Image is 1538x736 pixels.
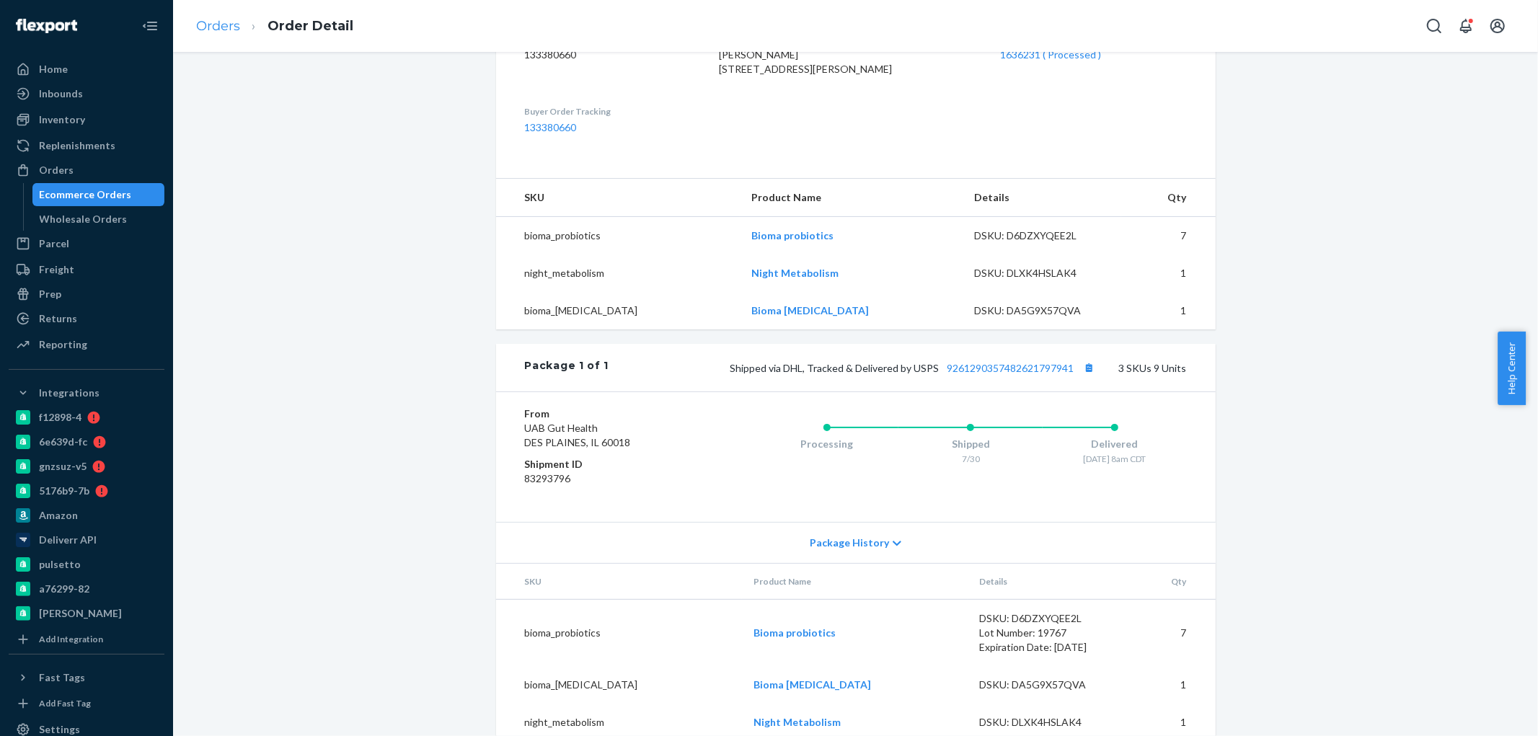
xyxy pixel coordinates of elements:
a: f12898-4 [9,406,164,429]
dt: Shipment ID [525,457,697,471]
div: gnzsuz-v5 [39,459,87,474]
th: Product Name [742,564,968,600]
a: [PERSON_NAME] [9,602,164,625]
dt: Buyer Order Tracking [525,105,697,118]
div: DSKU: DLXK4HSLAK4 [979,715,1115,730]
td: bioma_[MEDICAL_DATA] [496,666,743,704]
div: DSKU: DA5G9X57QVA [979,678,1115,692]
button: Open Search Box [1420,12,1449,40]
div: Integrations [39,386,100,400]
a: Inventory [9,108,164,131]
a: Orders [196,18,240,34]
div: a76299-82 [39,582,89,596]
a: Parcel [9,232,164,255]
ol: breadcrumbs [185,5,365,48]
div: Lot Number: 19767 [979,626,1115,640]
a: Order Detail [268,18,353,34]
td: bioma_probiotics [496,600,743,667]
a: Add Fast Tag [9,695,164,712]
div: [PERSON_NAME] [39,606,122,621]
td: 1 [1121,254,1215,292]
img: Flexport logo [16,19,77,33]
td: 1 [1126,666,1216,704]
div: Delivered [1043,437,1187,451]
div: Expiration Date: [DATE] [979,640,1115,655]
div: 3 SKUs 9 Units [609,358,1186,377]
div: Prep [39,287,61,301]
a: 1636231 ( Processed ) [1001,48,1102,61]
a: Bioma [MEDICAL_DATA] [753,678,871,691]
td: 7 [1121,217,1215,255]
a: Ecommerce Orders [32,183,165,206]
div: DSKU: DA5G9X57QVA [975,303,1110,318]
button: Open notifications [1451,12,1480,40]
td: 1 [1121,292,1215,329]
a: Wholesale Orders [32,208,165,231]
div: Freight [39,262,74,277]
th: Product Name [740,179,963,217]
a: pulsetto [9,553,164,576]
button: Close Navigation [136,12,164,40]
div: Add Integration [39,633,103,645]
a: a76299-82 [9,577,164,600]
div: Fast Tags [39,670,85,685]
a: 6e639d-fc [9,430,164,453]
a: Replenishments [9,134,164,157]
a: Deliverr API [9,528,164,551]
dd: 133380660 [525,48,697,62]
a: Amazon [9,504,164,527]
div: 7/30 [898,453,1043,465]
td: bioma_probiotics [496,217,740,255]
div: Shipped [898,437,1043,451]
td: 7 [1126,600,1216,667]
div: Returns [39,311,77,326]
div: Deliverr API [39,533,97,547]
span: Shipped via DHL, Tracked & Delivered by USPS [730,362,1099,374]
div: DSKU: DLXK4HSLAK4 [975,266,1110,280]
a: Reporting [9,333,164,356]
th: SKU [496,179,740,217]
td: bioma_[MEDICAL_DATA] [496,292,740,329]
div: Home [39,62,68,76]
dd: 83293796 [525,471,697,486]
div: Ecommerce Orders [40,187,132,202]
a: 9261290357482621797941 [947,362,1074,374]
a: Bioma probiotics [751,229,834,241]
a: Night Metabolism [753,716,841,728]
div: Reporting [39,337,87,352]
button: Open account menu [1483,12,1512,40]
div: Amazon [39,508,78,523]
a: Add Integration [9,631,164,648]
div: Package 1 of 1 [525,358,609,377]
div: Inbounds [39,87,83,101]
div: [DATE] 8am CDT [1043,453,1187,465]
a: Bioma probiotics [753,626,836,639]
div: pulsetto [39,557,81,572]
th: Details [963,179,1122,217]
div: Orders [39,163,74,177]
div: DSKU: D6DZXYQEE2L [979,611,1115,626]
a: Prep [9,283,164,306]
div: f12898-4 [39,410,81,425]
div: Add Fast Tag [39,697,91,709]
a: Orders [9,159,164,182]
div: Processing [755,437,899,451]
span: Package History [810,536,889,550]
a: 5176b9-7b [9,479,164,502]
div: Replenishments [39,138,115,153]
button: Help Center [1498,332,1526,405]
a: Bioma [MEDICAL_DATA] [751,304,869,316]
button: Copy tracking number [1080,358,1099,377]
th: Details [968,564,1126,600]
th: Qty [1121,179,1215,217]
button: Integrations [9,381,164,404]
dt: From [525,407,697,421]
a: gnzsuz-v5 [9,455,164,478]
a: Home [9,58,164,81]
div: Inventory [39,112,85,127]
td: night_metabolism [496,254,740,292]
div: Parcel [39,236,69,251]
a: 133380660 [525,121,577,133]
div: DSKU: D6DZXYQEE2L [975,229,1110,243]
th: SKU [496,564,743,600]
